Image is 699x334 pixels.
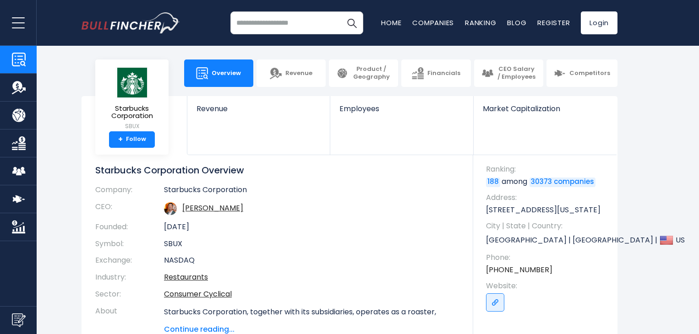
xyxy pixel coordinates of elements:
[486,205,608,215] p: [STREET_ADDRESS][US_STATE]
[82,12,180,33] a: Go to homepage
[95,269,164,286] th: Industry:
[486,233,608,247] p: [GEOGRAPHIC_DATA] | [GEOGRAPHIC_DATA] | US
[164,289,232,299] a: Consumer Cyclical
[427,70,460,77] span: Financials
[483,104,607,113] span: Market Capitalization
[486,193,608,203] span: Address:
[212,70,241,77] span: Overview
[381,18,401,27] a: Home
[537,18,570,27] a: Register
[118,135,123,144] strong: +
[285,70,312,77] span: Revenue
[95,219,164,236] th: Founded:
[182,203,243,213] a: ceo
[465,18,496,27] a: Ranking
[164,272,208,282] a: Restaurants
[95,185,164,199] th: Company:
[340,11,363,34] button: Search
[401,59,470,87] a: Financials
[530,178,595,187] a: 30373 companies
[412,18,454,27] a: Companies
[352,65,391,81] span: Product / Geography
[184,59,253,87] a: Overview
[95,236,164,253] th: Symbol:
[187,96,330,129] a: Revenue
[164,202,177,215] img: brian-niccol.jpg
[102,67,162,131] a: Starbucks Corporation SBUX
[103,105,161,120] span: Starbucks Corporation
[164,252,459,269] td: NASDAQ
[474,96,617,129] a: Market Capitalization
[257,59,326,87] a: Revenue
[486,293,504,312] a: Go to link
[95,199,164,219] th: CEO:
[486,178,500,187] a: 188
[109,131,155,148] a: +Follow
[82,12,180,33] img: bullfincher logo
[339,104,464,113] span: Employees
[486,221,608,231] span: City | State | Country:
[486,177,608,187] p: among
[95,286,164,303] th: Sector:
[103,122,161,130] small: SBUX
[474,59,543,87] a: CEO Salary / Employees
[164,236,459,253] td: SBUX
[486,265,552,275] a: [PHONE_NUMBER]
[486,253,608,263] span: Phone:
[546,59,617,87] a: Competitors
[164,185,459,199] td: Starbucks Corporation
[581,11,617,34] a: Login
[486,164,608,174] span: Ranking:
[197,104,321,113] span: Revenue
[329,59,398,87] a: Product / Geography
[95,164,459,176] h1: Starbucks Corporation Overview
[507,18,526,27] a: Blog
[330,96,473,129] a: Employees
[486,281,608,291] span: Website:
[95,252,164,269] th: Exchange:
[497,65,536,81] span: CEO Salary / Employees
[164,219,459,236] td: [DATE]
[569,70,610,77] span: Competitors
